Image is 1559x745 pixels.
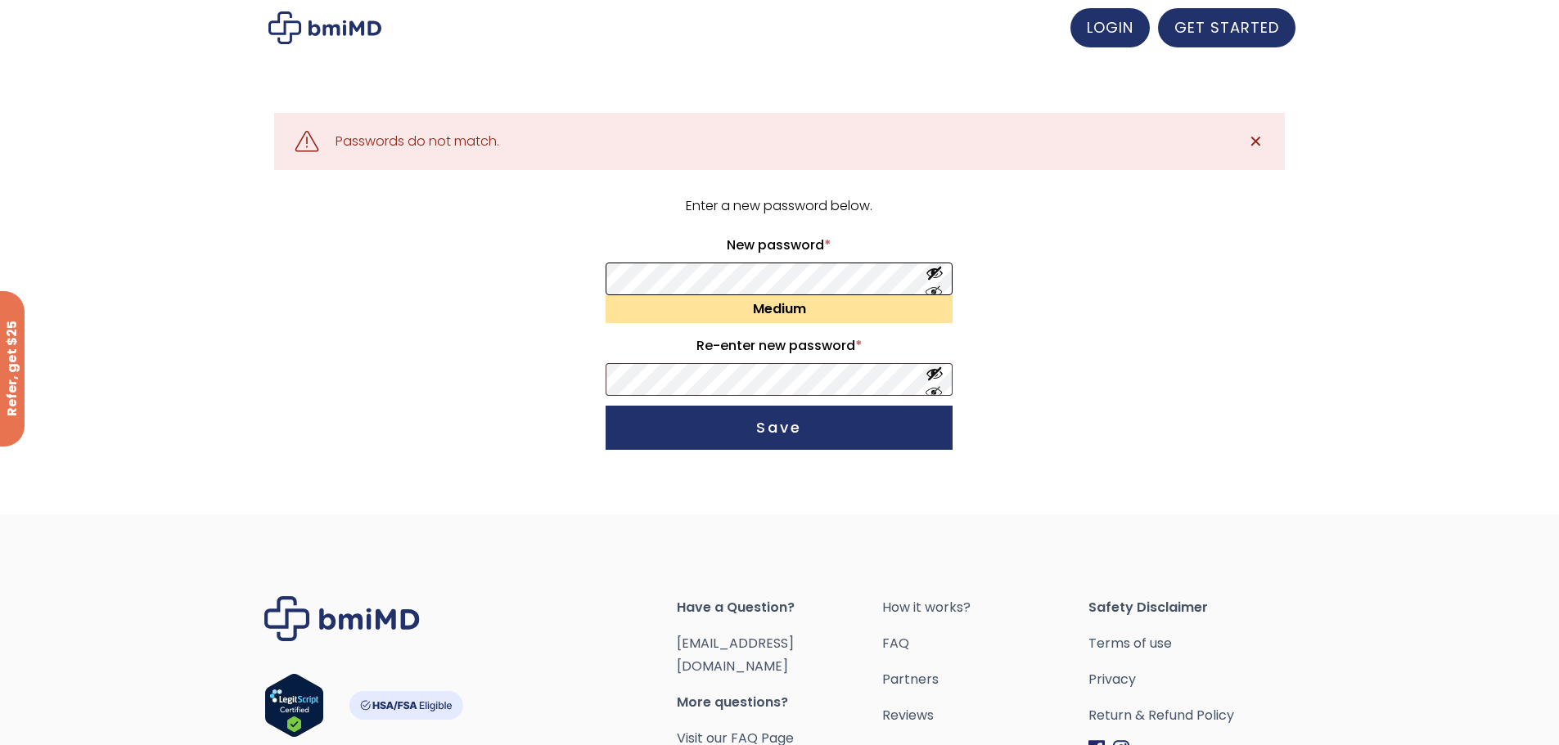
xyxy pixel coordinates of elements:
a: Partners [882,668,1088,691]
img: HSA-FSA [349,691,463,720]
span: LOGIN [1087,17,1133,38]
p: Enter a new password below. [603,195,955,218]
span: ✕ [1249,130,1263,153]
a: ✕ [1240,125,1273,158]
a: FAQ [882,632,1088,655]
span: GET STARTED [1174,17,1279,38]
a: How it works? [882,596,1088,619]
div: Medium [606,295,953,323]
button: Show password [926,365,944,395]
label: New password [606,232,953,258]
a: LOGIN [1070,8,1150,47]
img: Brand Logo [264,596,420,641]
a: Verify LegitScript Approval for www.bmimd.com [264,673,324,745]
button: Save [606,406,953,450]
span: More questions? [677,691,883,714]
a: GET STARTED [1158,8,1295,47]
div: Passwords do not match. [336,130,499,153]
span: Safety Disclaimer [1088,596,1295,619]
a: [EMAIL_ADDRESS][DOMAIN_NAME] [677,634,794,675]
span: Have a Question? [677,596,883,619]
img: Verify Approval for www.bmimd.com [264,673,324,738]
a: Return & Refund Policy [1088,704,1295,727]
button: Show password [926,264,944,294]
a: Reviews [882,704,1088,727]
label: Re-enter new password [606,333,953,359]
a: Privacy [1088,668,1295,691]
img: My account [268,11,381,44]
a: Terms of use [1088,632,1295,655]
